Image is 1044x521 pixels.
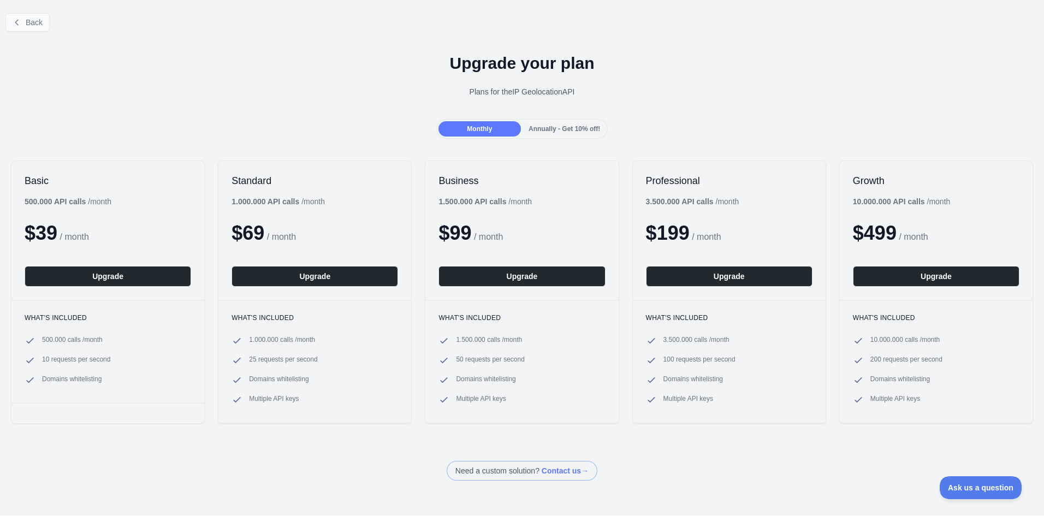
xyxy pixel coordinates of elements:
[646,197,714,206] b: 3.500.000 API calls
[940,476,1022,499] iframe: Toggle Customer Support
[438,174,605,187] h2: Business
[438,196,532,207] div: / month
[438,197,506,206] b: 1.500.000 API calls
[646,196,739,207] div: / month
[646,174,812,187] h2: Professional
[646,222,690,244] span: $ 199
[438,222,471,244] span: $ 99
